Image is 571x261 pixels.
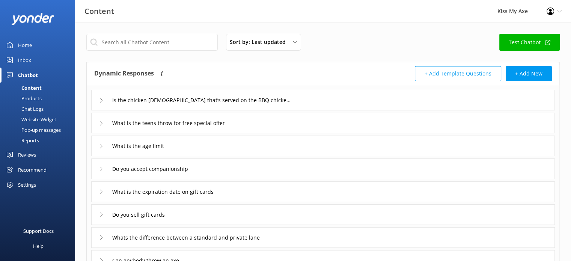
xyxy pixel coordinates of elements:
[5,114,75,125] a: Website Widget
[499,34,560,51] a: Test Chatbot
[5,125,75,135] a: Pop-up messages
[84,5,114,17] h3: Content
[94,66,154,81] h4: Dynamic Responses
[33,238,44,253] div: Help
[230,38,290,46] span: Sort by: Last updated
[5,93,42,104] div: Products
[5,93,75,104] a: Products
[86,34,218,51] input: Search all Chatbot Content
[5,83,42,93] div: Content
[18,147,36,162] div: Reviews
[18,68,38,83] div: Chatbot
[5,135,39,146] div: Reports
[18,162,47,177] div: Recommend
[5,104,75,114] a: Chat Logs
[5,125,61,135] div: Pop-up messages
[5,135,75,146] a: Reports
[18,177,36,192] div: Settings
[415,66,501,81] button: + Add Template Questions
[11,13,54,25] img: yonder-white-logo.png
[5,104,44,114] div: Chat Logs
[5,83,75,93] a: Content
[18,38,32,53] div: Home
[18,53,31,68] div: Inbox
[23,223,54,238] div: Support Docs
[5,114,56,125] div: Website Widget
[506,66,552,81] button: + Add New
